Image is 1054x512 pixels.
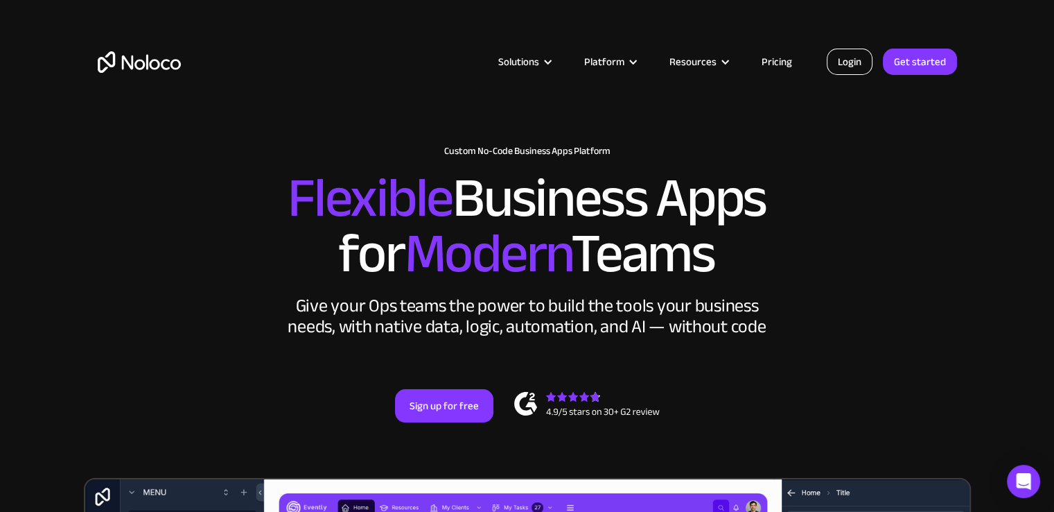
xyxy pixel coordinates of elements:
div: Platform [567,53,652,71]
a: home [98,51,181,73]
a: Login [827,49,872,75]
div: Open Intercom Messenger [1007,465,1040,498]
div: Solutions [481,53,567,71]
div: Solutions [498,53,539,71]
a: Sign up for free [395,389,493,423]
div: Resources [669,53,717,71]
span: Modern [404,202,571,305]
span: Flexible [288,146,453,250]
h1: Custom No-Code Business Apps Platform [98,146,957,157]
a: Get started [883,49,957,75]
div: Resources [652,53,744,71]
div: Give your Ops teams the power to build the tools your business needs, with native data, logic, au... [285,296,770,337]
div: Platform [584,53,624,71]
a: Pricing [744,53,809,71]
h2: Business Apps for Teams [98,171,957,282]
